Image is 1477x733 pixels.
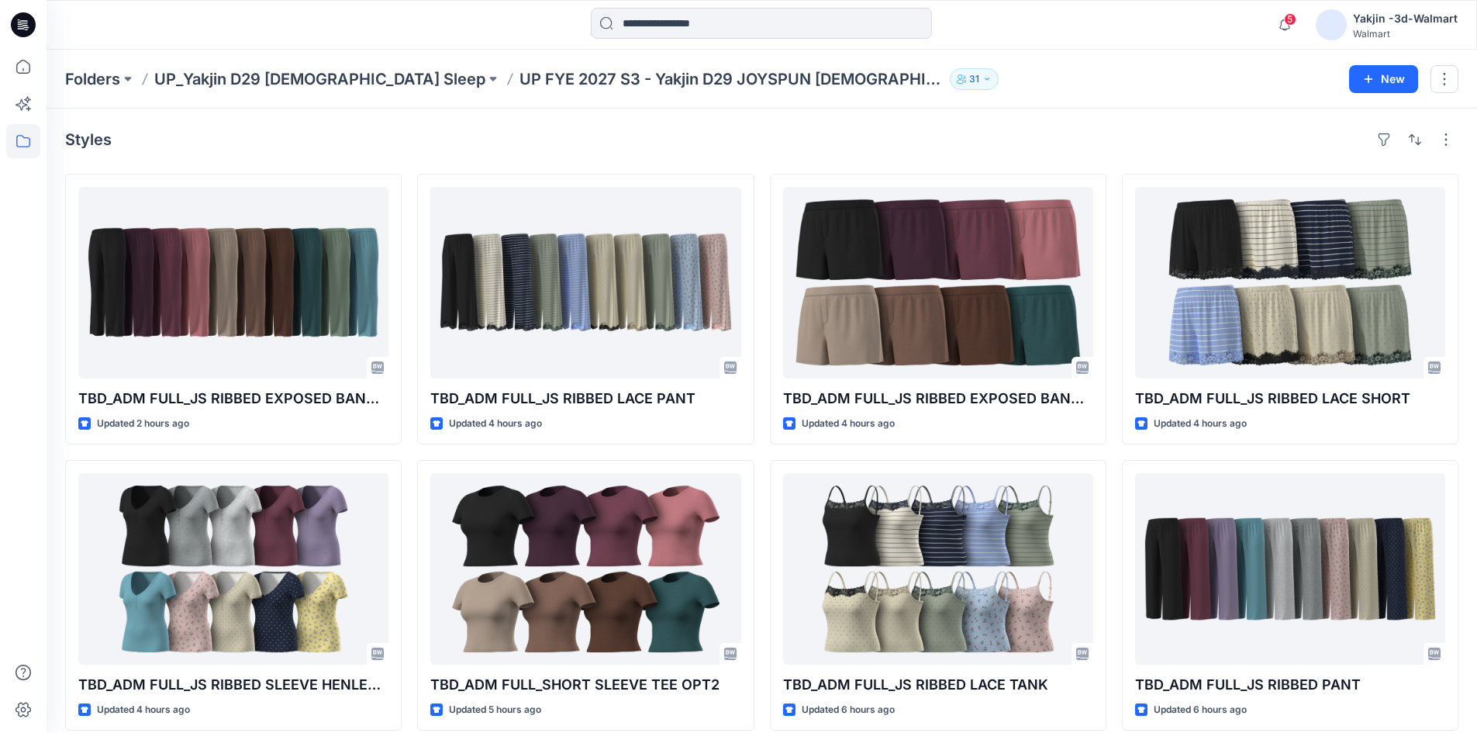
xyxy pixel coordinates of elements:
p: TBD_ADM FULL_JS RIBBED LACE PANT [430,388,740,410]
p: TBD_ADM FULL_SHORT SLEEVE TEE OPT2 [430,674,740,696]
a: UP_Yakjin D29 [DEMOGRAPHIC_DATA] Sleep [154,68,485,90]
a: TBD_ADM FULL_SHORT SLEEVE TEE OPT2 [430,473,740,665]
p: Updated 4 hours ago [802,416,895,432]
a: TBD_ADM FULL_JS RIBBED EXPOSED BAND SHORT [783,187,1093,379]
p: TBD_ADM FULL_JS RIBBED LACE TANK [783,674,1093,696]
p: Updated 4 hours ago [449,416,542,432]
p: Updated 2 hours ago [97,416,189,432]
a: TBD_ADM FULL_JS RIBBED PANT [1135,473,1445,665]
p: Updated 6 hours ago [802,702,895,718]
p: Updated 6 hours ago [1154,702,1247,718]
button: New [1349,65,1418,93]
p: Updated 5 hours ago [449,702,541,718]
p: 31 [969,71,979,88]
a: Folders [65,68,120,90]
p: TBD_ADM FULL_JS RIBBED PANT [1135,674,1445,696]
p: UP FYE 2027 S3 - Yakjin D29 JOYSPUN [DEMOGRAPHIC_DATA] Sleepwear [519,68,944,90]
span: 5 [1284,13,1296,26]
button: 31 [950,68,999,90]
p: Updated 4 hours ago [97,702,190,718]
a: TBD_ADM FULL_JS RIBBED LACE SHORT [1135,187,1445,379]
p: TBD_ADM FULL_JS RIBBED SLEEVE HENLEY TOP [78,674,388,696]
a: TBD_ADM FULL_JS RIBBED SLEEVE HENLEY TOP [78,473,388,665]
p: Updated 4 hours ago [1154,416,1247,432]
a: TBD_ADM FULL_JS RIBBED LACE TANK [783,473,1093,665]
img: avatar [1316,9,1347,40]
p: TBD_ADM FULL_JS RIBBED EXPOSED BAND PANT [78,388,388,410]
a: TBD_ADM FULL_JS RIBBED EXPOSED BAND PANT [78,187,388,379]
h4: Styles [65,130,112,149]
p: TBD_ADM FULL_JS RIBBED LACE SHORT [1135,388,1445,410]
div: Walmart [1353,28,1458,40]
a: TBD_ADM FULL_JS RIBBED LACE PANT [430,187,740,379]
p: TBD_ADM FULL_JS RIBBED EXPOSED BAND SHORT [783,388,1093,410]
div: Yakjin -3d-Walmart [1353,9,1458,28]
